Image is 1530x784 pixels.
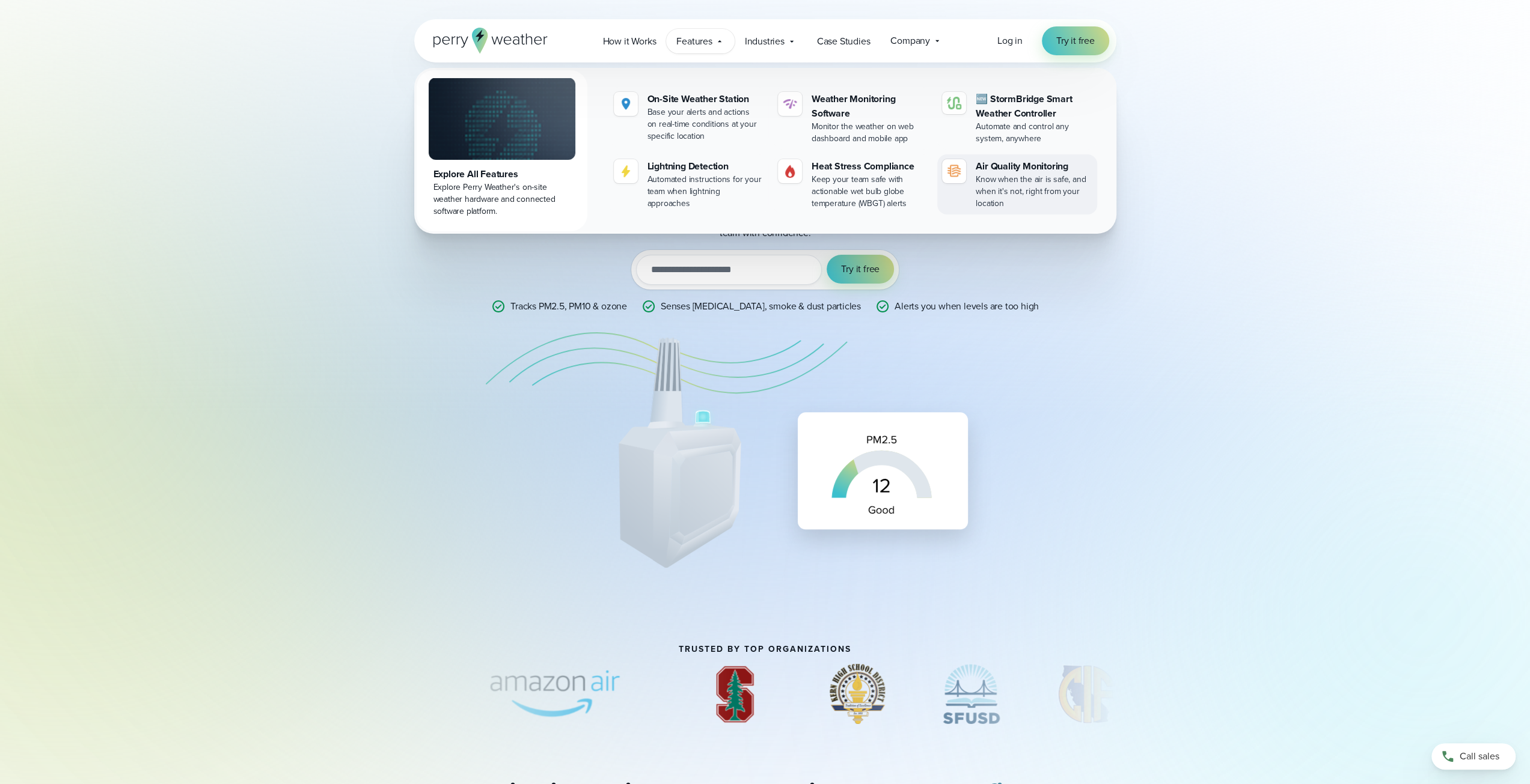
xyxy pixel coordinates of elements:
div: 🆕 StormBridge Smart Weather Controller [976,92,1092,121]
div: 3 of 5 [1057,664,1116,724]
div: 5 of 5 [698,664,772,724]
a: Call sales [1431,743,1516,770]
div: Lightning Detection [647,159,763,174]
img: San Fransisco Unified School District [943,664,1000,724]
img: software-icon.svg [783,97,797,111]
div: 4 of 5 [470,664,640,724]
div: Explore Perry Weather's on-site weather hardware and connected software platform. [433,181,571,217]
span: Call sales [1460,749,1499,764]
img: Amazon-Air.svg [470,664,640,724]
div: 1 of 5 [830,664,885,724]
button: Try it free [827,255,894,284]
div: Explore All Features [433,167,571,181]
div: Heat Stress Compliance [812,159,928,174]
a: How it Works [593,29,667,53]
a: Weather Monitoring Software Monitor the weather on web dashboard and mobile app [773,87,932,150]
div: Keep your team safe with actionable wet bulb globe temperature (WBGT) alerts [812,174,928,210]
h3: Trusted by top organizations [679,645,851,654]
div: Weather Monitoring Software [812,92,928,121]
img: Location.svg [619,97,633,111]
p: Tracks PM2.5, PM10 & ozone [510,299,627,314]
span: How it Works [603,34,656,49]
span: Industries [745,34,785,49]
a: Log in [997,34,1023,48]
p: Senses [MEDICAL_DATA], smoke & dust particles [661,299,861,314]
div: Monitor the weather on web dashboard and mobile app [812,121,928,145]
a: 🆕 StormBridge Smart Weather Controller Automate and control any system, anywhere [937,87,1097,150]
img: aqi-icon.svg [947,164,961,178]
img: stormbridge-icon-V6.svg [947,97,961,109]
div: Know when the air is safe, and when it's not, right from your location [976,174,1092,210]
a: Explore All Features Explore Perry Weather's on-site weather hardware and connected software plat... [417,70,587,231]
span: Features [676,34,712,49]
img: Stanford-University.svg [698,664,772,724]
a: On-Site Weather Station Base your alerts and actions on real-time conditions at your specific loc... [609,87,768,147]
span: Try it free [1056,34,1095,48]
a: Try it free [1042,26,1109,55]
div: Automated instructions for your team when lightning approaches [647,174,763,210]
a: Heat Stress Compliance Keep your team safe with actionable wet bulb globe temperature (WBGT) alerts [773,154,932,214]
span: Case Studies [817,34,871,49]
a: Case Studies [807,29,881,53]
div: Automate and control any system, anywhere [976,121,1092,145]
div: 2 of 5 [943,664,1000,724]
a: Lightning Detection Automated instructions for your team when lightning approaches [609,154,768,214]
div: Base your alerts and actions on real-time conditions at your specific location [647,106,763,142]
a: Air Quality Monitoring Know when the air is safe, and when it's not, right from your location [937,154,1097,214]
div: On-Site Weather Station [647,92,763,106]
span: Try it free [841,262,880,276]
img: Gas.svg [783,164,797,178]
p: Alerts you when levels are too high [895,299,1039,314]
div: slideshow [414,664,1116,724]
div: Air Quality Monitoring [976,159,1092,174]
img: lightning-icon.svg [619,164,633,178]
span: Company [890,34,930,48]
